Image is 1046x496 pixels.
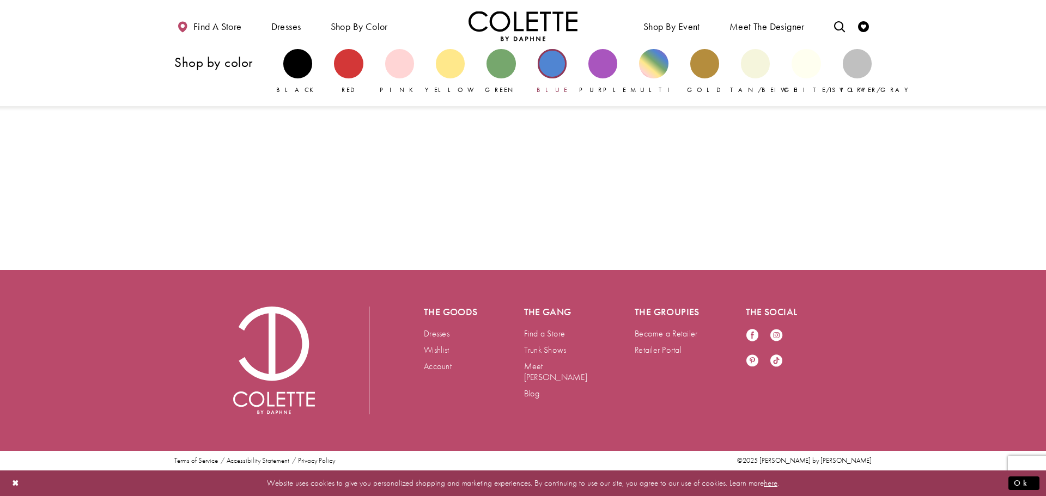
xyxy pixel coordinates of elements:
[227,457,289,464] a: Accessibility Statement
[271,21,301,32] span: Dresses
[331,21,388,32] span: Shop by color
[269,11,304,41] span: Dresses
[635,307,702,317] h5: The groupies
[855,11,872,41] a: Check Wishlist
[643,21,700,32] span: Shop By Event
[746,328,759,343] a: Visit our Facebook - Opens in new tab
[630,85,677,94] span: Multi
[436,49,465,95] a: Yellow
[486,49,515,95] a: Green
[328,11,391,41] span: Shop by color
[424,328,449,339] a: Dresses
[639,49,668,95] a: Multi
[524,388,540,399] a: Blog
[690,49,719,95] a: Gold
[770,328,783,343] a: Visit our Instagram - Opens in new tab
[380,85,419,94] span: Pink
[687,85,722,94] span: Gold
[174,457,218,464] a: Terms of Service
[741,49,770,95] a: Tan/Beige
[298,457,335,464] a: Privacy Policy
[193,21,242,32] span: Find a store
[831,11,848,41] a: Toggle search
[727,11,807,41] a: Meet the designer
[538,49,567,95] a: Blue
[425,85,480,94] span: Yellow
[233,307,315,414] a: Visit Colette by Daphne Homepage
[524,328,565,339] a: Find a Store
[588,49,617,95] a: Purple
[770,354,783,369] a: Visit our TikTok - Opens in new tab
[174,55,272,70] h3: Shop by color
[832,85,914,94] span: Silver/Gray
[792,49,820,95] a: White/Ivory
[424,344,449,356] a: Wishlist
[342,85,356,94] span: Red
[276,85,319,94] span: Black
[740,323,799,374] ul: Follow us
[579,85,626,94] span: Purple
[334,49,363,95] a: Red
[746,307,813,317] h5: The social
[233,307,315,414] img: Colette by Daphne
[170,457,339,464] ul: Post footer menu
[730,85,798,94] span: Tan/Beige
[635,328,697,339] a: Become a Retailer
[469,11,577,41] img: Colette by Daphne
[635,344,682,356] a: Retailer Portal
[424,307,481,317] h5: The goods
[737,456,872,465] span: ©2025 [PERSON_NAME] by [PERSON_NAME]
[424,360,452,372] a: Account
[537,85,568,94] span: Blue
[746,354,759,369] a: Visit our Pinterest - Opens in new tab
[641,11,703,41] span: Shop By Event
[524,307,592,317] h5: The gang
[764,477,777,488] a: here
[78,476,968,491] p: Website uses cookies to give you personalized shopping and marketing experiences. By continuing t...
[843,49,872,95] a: Silver/Gray
[781,85,871,94] span: White/Ivory
[524,344,567,356] a: Trunk Shows
[283,49,312,95] a: Black
[1008,476,1039,490] button: Submit Dialog
[385,49,414,95] a: Pink
[524,360,587,383] a: Meet [PERSON_NAME]
[174,11,244,41] a: Find a store
[469,11,577,41] a: Visit Home Page
[729,21,805,32] span: Meet the designer
[7,474,25,493] button: Close Dialog
[485,85,517,94] span: Green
